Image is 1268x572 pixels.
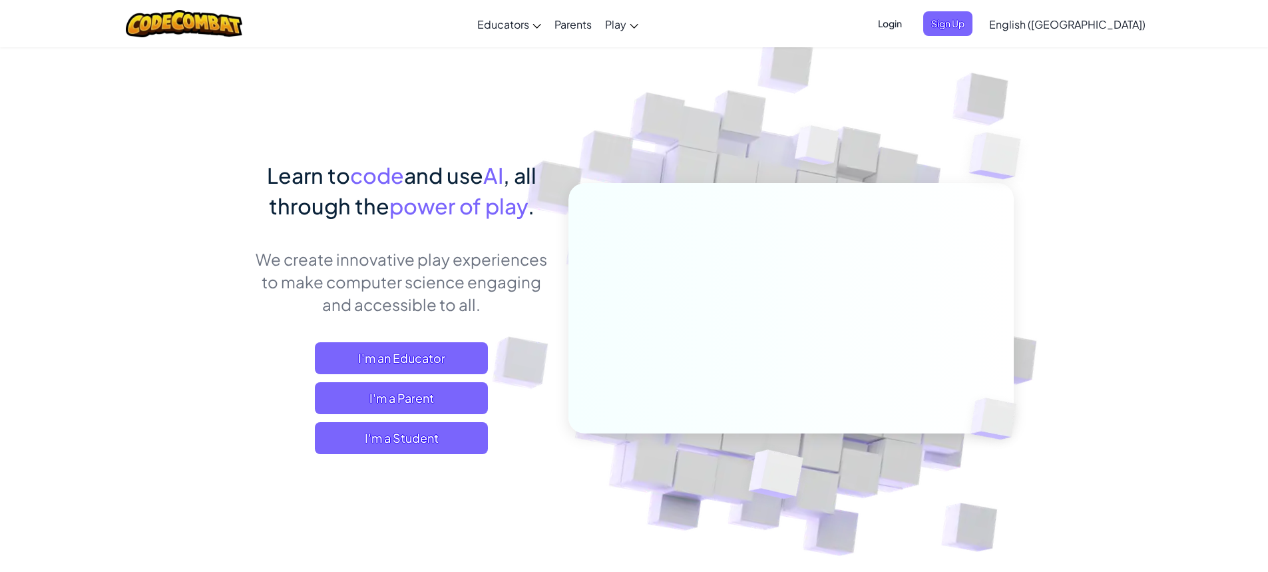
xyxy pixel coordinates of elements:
[315,342,488,374] a: I'm an Educator
[870,11,910,36] button: Login
[267,162,350,188] span: Learn to
[471,6,548,42] a: Educators
[255,248,548,316] p: We create innovative play experiences to make computer science engaging and accessible to all.
[716,422,835,532] img: Overlap cubes
[315,422,488,454] button: I'm a Student
[989,17,1146,31] span: English ([GEOGRAPHIC_DATA])
[389,192,528,219] span: power of play
[126,10,242,37] img: CodeCombat logo
[948,370,1048,467] img: Overlap cubes
[548,6,598,42] a: Parents
[528,192,534,219] span: .
[605,17,626,31] span: Play
[477,17,529,31] span: Educators
[943,100,1058,212] img: Overlap cubes
[483,162,503,188] span: AI
[769,99,865,198] img: Overlap cubes
[350,162,404,188] span: code
[923,11,972,36] button: Sign Up
[982,6,1152,42] a: English ([GEOGRAPHIC_DATA])
[404,162,483,188] span: and use
[315,382,488,414] a: I'm a Parent
[598,6,645,42] a: Play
